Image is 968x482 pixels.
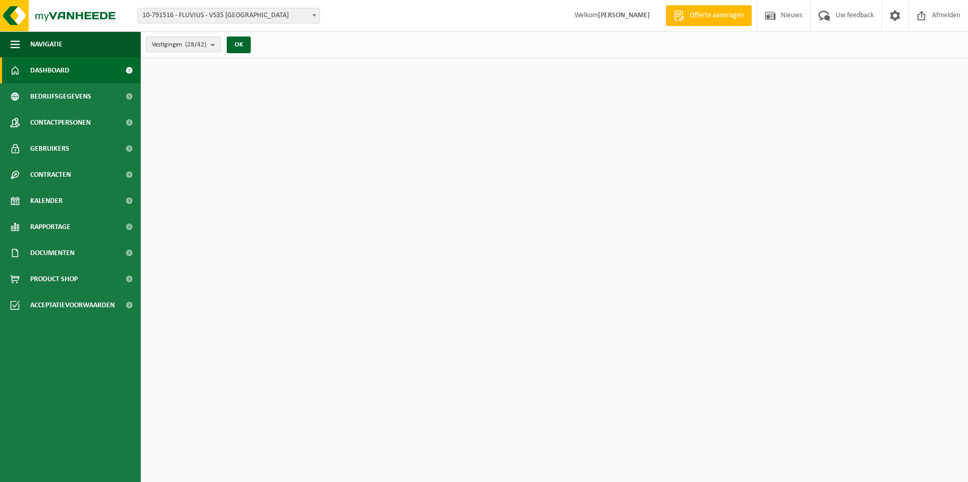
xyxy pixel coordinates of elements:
[30,188,63,214] span: Kalender
[30,266,78,292] span: Product Shop
[598,11,650,19] strong: [PERSON_NAME]
[227,37,251,53] button: OK
[138,8,320,23] span: 10-791516 - FLUVIUS - VS35 KEMPEN
[30,240,75,266] span: Documenten
[30,31,63,57] span: Navigatie
[30,162,71,188] span: Contracten
[185,41,206,48] count: (28/42)
[30,83,91,110] span: Bedrijfsgegevens
[146,37,220,52] button: Vestigingen(28/42)
[30,292,115,318] span: Acceptatievoorwaarden
[30,57,69,83] span: Dashboard
[687,10,746,21] span: Offerte aanvragen
[152,37,206,53] span: Vestigingen
[138,8,320,23] span: 10-791516 - FLUVIUS - VS35 KEMPEN
[30,110,91,136] span: Contactpersonen
[30,136,69,162] span: Gebruikers
[666,5,752,26] a: Offerte aanvragen
[30,214,70,240] span: Rapportage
